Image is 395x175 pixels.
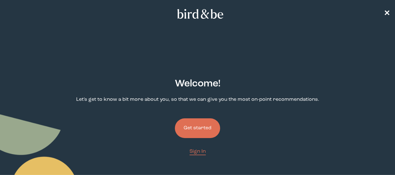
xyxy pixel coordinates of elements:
p: Let's get to know a bit more about you, so that we can give you the most on-point recommendations. [76,96,319,103]
a: Get started [175,108,220,148]
a: Sign In [190,148,206,155]
button: Get started [175,118,220,138]
a: ✕ [384,8,390,19]
span: Sign In [190,149,206,154]
iframe: Gorgias live chat messenger [364,146,389,169]
span: ✕ [384,10,390,18]
h2: Welcome ! [175,77,220,91]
